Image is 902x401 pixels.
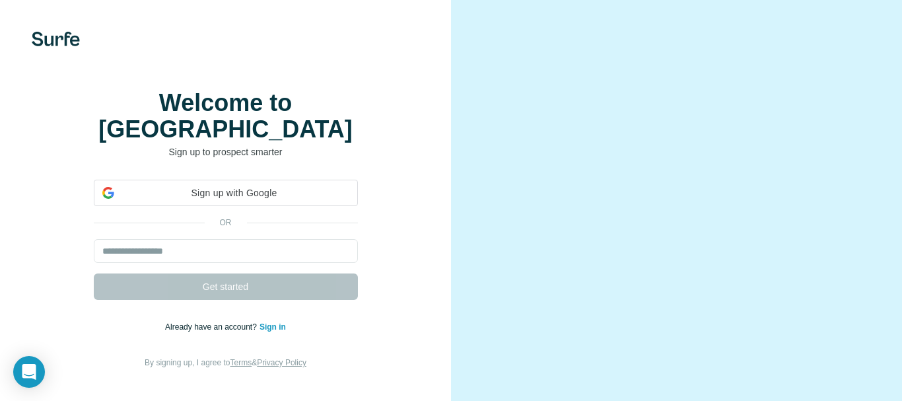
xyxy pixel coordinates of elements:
span: Sign up with Google [120,186,349,200]
span: Already have an account? [165,322,260,332]
p: or [205,217,247,229]
div: Sign up with Google [94,180,358,206]
span: By signing up, I agree to & [145,358,306,367]
div: Open Intercom Messenger [13,356,45,388]
img: Surfe's logo [32,32,80,46]
a: Terms [230,358,252,367]
h1: Welcome to [GEOGRAPHIC_DATA] [94,90,358,143]
a: Privacy Policy [257,358,306,367]
a: Sign in [260,322,286,332]
p: Sign up to prospect smarter [94,145,358,159]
